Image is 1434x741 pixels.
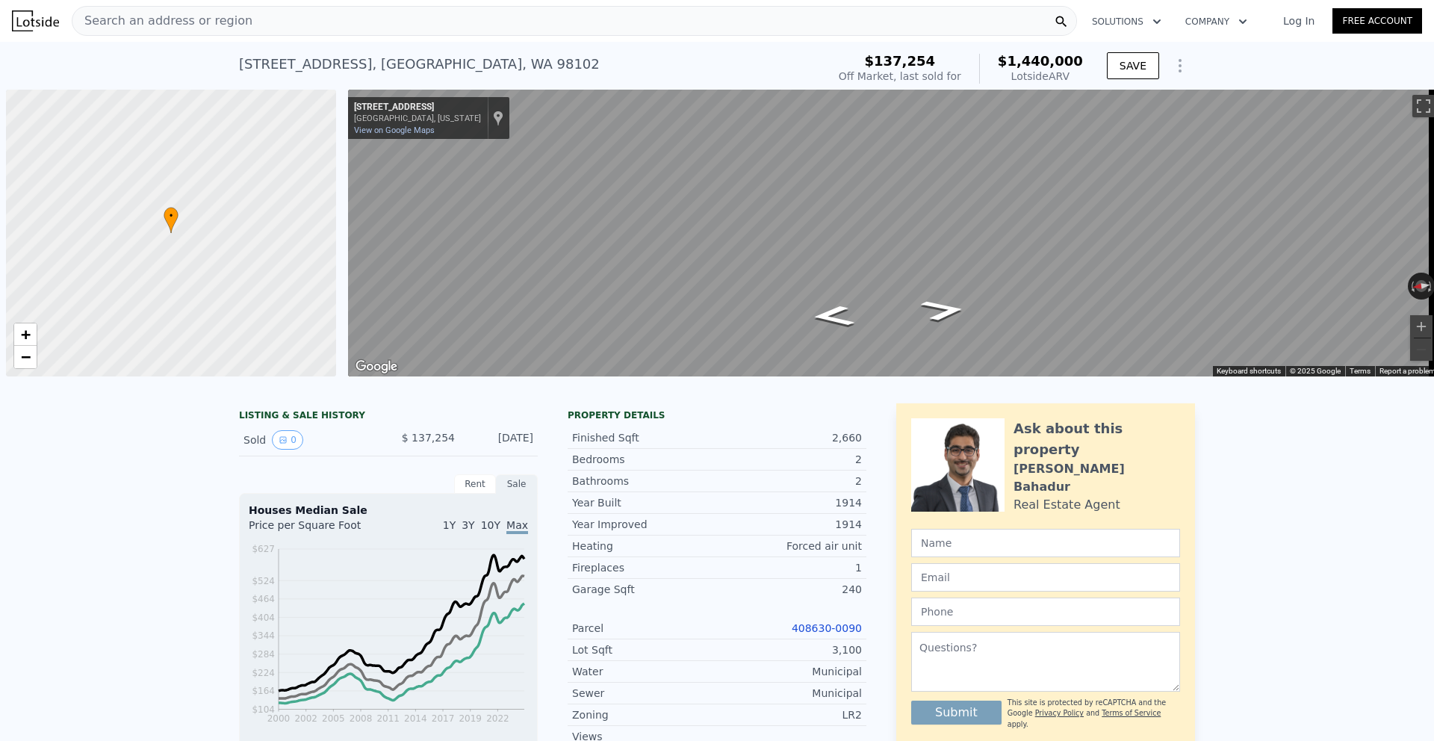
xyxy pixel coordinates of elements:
div: 1914 [717,495,862,510]
span: 1Y [443,519,456,531]
tspan: 2000 [267,713,291,724]
tspan: $404 [252,613,275,623]
button: Show Options [1165,51,1195,81]
span: − [21,347,31,366]
path: Go South, Franklin Ave E [901,294,984,326]
div: Real Estate Agent [1014,496,1120,514]
div: [GEOGRAPHIC_DATA], [US_STATE] [354,114,481,123]
tspan: 2017 [432,713,455,724]
div: Fireplaces [572,560,717,575]
a: Zoom in [14,323,37,346]
span: © 2025 Google [1290,367,1341,375]
div: Bedrooms [572,452,717,467]
button: Keyboard shortcuts [1217,366,1281,376]
div: Year Built [572,495,717,510]
div: 240 [717,582,862,597]
div: Forced air unit [717,539,862,554]
div: Garage Sqft [572,582,717,597]
div: Municipal [717,686,862,701]
tspan: $284 [252,649,275,660]
div: Year Improved [572,517,717,532]
div: Property details [568,409,866,421]
tspan: $524 [252,576,275,586]
div: This site is protected by reCAPTCHA and the Google and apply. [1008,698,1180,730]
tspan: 2011 [376,713,400,724]
span: 3Y [462,519,474,531]
span: + [21,325,31,344]
a: Terms [1350,367,1371,375]
button: Solutions [1080,8,1173,35]
div: Price per Square Foot [249,518,388,542]
a: 408630-0090 [792,622,862,634]
div: Ask about this property [1014,418,1180,460]
div: [PERSON_NAME] Bahadur [1014,460,1180,496]
tspan: $627 [252,544,275,554]
a: Log In [1265,13,1332,28]
tspan: 2022 [486,713,509,724]
tspan: $224 [252,668,275,678]
span: $ 137,254 [402,432,455,444]
span: 10Y [481,519,500,531]
div: Bathrooms [572,474,717,489]
div: Sold [243,430,376,450]
div: Sale [496,474,538,494]
button: Submit [911,701,1002,725]
div: 3,100 [717,642,862,657]
input: Email [911,563,1180,592]
a: Privacy Policy [1035,709,1084,717]
div: 1914 [717,517,862,532]
div: 2,660 [717,430,862,445]
div: Rent [454,474,496,494]
tspan: 2002 [294,713,317,724]
div: Zoning [572,707,717,722]
div: Lot Sqft [572,642,717,657]
div: Heating [572,539,717,554]
div: Municipal [717,664,862,679]
div: • [164,207,179,233]
button: Zoom in [1410,315,1433,338]
div: [STREET_ADDRESS] , [GEOGRAPHIC_DATA] , WA 98102 [239,54,600,75]
span: • [164,209,179,223]
button: SAVE [1107,52,1159,79]
div: Lotside ARV [998,69,1083,84]
a: View on Google Maps [354,125,435,135]
div: 2 [717,452,862,467]
tspan: 2005 [322,713,345,724]
tspan: 2008 [350,713,373,724]
button: View historical data [272,430,303,450]
a: Terms of Service [1102,709,1161,717]
img: Lotside [12,10,59,31]
div: 1 [717,560,862,575]
div: LISTING & SALE HISTORY [239,409,538,424]
a: Free Account [1332,8,1422,34]
tspan: $344 [252,630,275,641]
div: Parcel [572,621,717,636]
tspan: 2014 [404,713,427,724]
tspan: $464 [252,594,275,604]
span: Search an address or region [72,12,252,30]
div: [DATE] [467,430,533,450]
a: Zoom out [14,346,37,368]
div: [STREET_ADDRESS] [354,102,481,114]
button: Zoom out [1410,338,1433,361]
input: Phone [911,598,1180,626]
div: 2 [717,474,862,489]
a: Open this area in Google Maps (opens a new window) [352,357,401,376]
div: Sewer [572,686,717,701]
button: Rotate counterclockwise [1408,273,1416,300]
span: $1,440,000 [998,53,1083,69]
a: Show location on map [493,110,503,126]
img: Google [352,357,401,376]
span: $137,254 [865,53,936,69]
div: Water [572,664,717,679]
div: LR2 [717,707,862,722]
path: Go North, Franklin Ave E [793,300,872,332]
div: Finished Sqft [572,430,717,445]
button: Company [1173,8,1259,35]
tspan: $104 [252,704,275,715]
div: Houses Median Sale [249,503,528,518]
div: Off Market, last sold for [839,69,961,84]
tspan: $164 [252,686,275,696]
span: Max [506,519,528,534]
tspan: 2019 [459,713,482,724]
